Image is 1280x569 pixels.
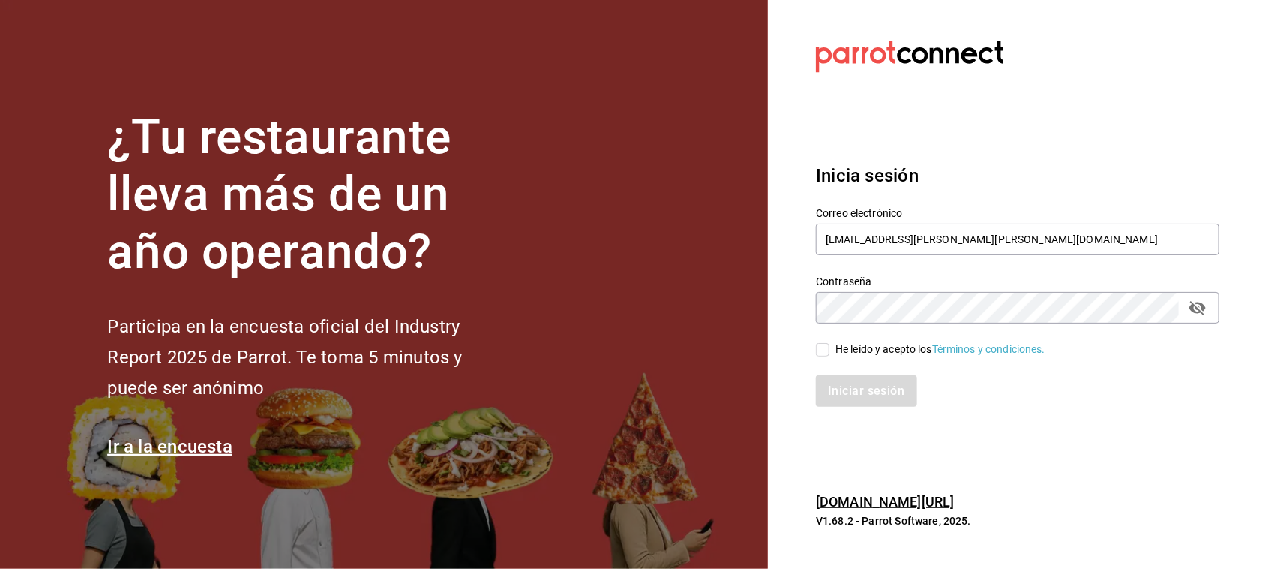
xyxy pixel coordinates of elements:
a: Términos y condiciones. [932,343,1045,355]
h2: Participa en la encuesta oficial del Industry Report 2025 de Parrot. Te toma 5 minutos y puede se... [107,312,512,403]
h1: ¿Tu restaurante lleva más de un año operando? [107,109,512,281]
a: [DOMAIN_NAME][URL] [816,494,954,510]
label: Correo electrónico [816,208,1219,218]
button: passwordField [1185,295,1210,321]
h3: Inicia sesión [816,162,1219,189]
input: Ingresa tu correo electrónico [816,224,1219,255]
a: Ir a la encuesta [107,436,232,457]
div: He leído y acepto los [835,342,1045,357]
p: V1.68.2 - Parrot Software, 2025. [816,513,1219,528]
label: Contraseña [816,276,1219,287]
